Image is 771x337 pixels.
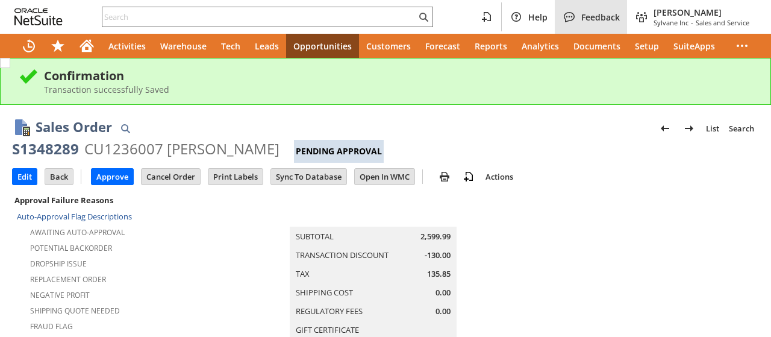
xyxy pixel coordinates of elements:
[271,169,346,184] input: Sync To Database
[296,268,310,279] a: Tax
[566,34,628,58] a: Documents
[118,121,133,136] img: Quick Find
[286,34,359,58] a: Opportunities
[248,34,286,58] a: Leads
[635,40,659,52] span: Setup
[481,171,518,182] a: Actions
[43,34,72,58] div: Shortcuts
[654,18,688,27] span: Sylvane Inc
[701,119,724,138] a: List
[696,18,749,27] span: Sales and Service
[522,40,559,52] span: Analytics
[30,290,90,300] a: Negative Profit
[153,34,214,58] a: Warehouse
[691,18,693,27] span: -
[84,139,279,159] div: CU1236007 [PERSON_NAME]
[221,40,240,52] span: Tech
[296,250,389,260] a: Transaction Discount
[72,34,101,58] a: Home
[296,324,359,335] a: Gift Certificate
[581,11,620,23] span: Feedback
[51,39,65,53] svg: Shortcuts
[427,268,451,280] span: 135.85
[416,10,431,24] svg: Search
[45,169,73,184] input: Back
[30,274,106,285] a: Replacement Order
[294,140,384,163] div: Pending Approval
[30,259,87,269] a: Dropship Issue
[628,34,666,58] a: Setup
[255,40,279,52] span: Leads
[435,306,451,317] span: 0.00
[728,34,757,58] div: More menus
[12,192,256,208] div: Approval Failure Reasons
[92,169,133,184] input: Approve
[13,169,37,184] input: Edit
[44,84,752,95] div: Transaction successfully Saved
[22,39,36,53] svg: Recent Records
[425,250,451,261] span: -130.00
[461,169,476,184] img: add-record.svg
[673,40,715,52] span: SuiteApps
[102,10,416,24] input: Search
[425,40,460,52] span: Forecast
[437,169,452,184] img: print.svg
[359,34,418,58] a: Customers
[296,287,353,298] a: Shipping Cost
[355,169,414,184] input: Open In WMC
[80,39,94,53] svg: Home
[290,207,457,227] caption: Summary
[296,231,334,242] a: Subtotal
[108,40,146,52] span: Activities
[44,68,752,84] div: Confirmation
[435,287,451,298] span: 0.00
[101,34,153,58] a: Activities
[420,231,451,242] span: 2,599.99
[214,34,248,58] a: Tech
[14,34,43,58] a: Recent Records
[724,119,759,138] a: Search
[514,34,566,58] a: Analytics
[682,121,696,136] img: Next
[573,40,620,52] span: Documents
[366,40,411,52] span: Customers
[528,11,548,23] span: Help
[30,227,125,238] a: Awaiting Auto-Approval
[475,40,507,52] span: Reports
[142,169,200,184] input: Cancel Order
[654,7,749,18] span: [PERSON_NAME]
[296,306,363,317] a: Regulatory Fees
[418,34,467,58] a: Forecast
[17,211,132,222] a: Auto-Approval Flag Descriptions
[14,8,63,25] svg: logo
[30,306,120,316] a: Shipping Quote Needed
[666,34,722,58] a: SuiteApps
[658,121,672,136] img: Previous
[208,169,263,184] input: Print Labels
[293,40,352,52] span: Opportunities
[30,321,73,332] a: Fraud Flag
[467,34,514,58] a: Reports
[12,139,79,159] div: S1348289
[36,117,112,137] h1: Sales Order
[160,40,207,52] span: Warehouse
[30,243,112,253] a: Potential Backorder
